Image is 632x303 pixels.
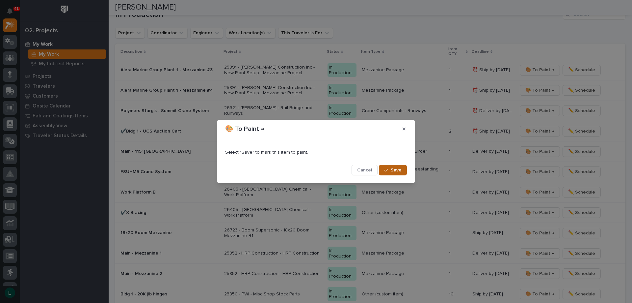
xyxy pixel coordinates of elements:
button: Save [379,165,407,175]
span: Cancel [357,167,372,173]
button: Cancel [352,165,378,175]
span: Save [391,167,402,173]
p: Select "Save" to mark this item to paint. [225,150,407,155]
p: 🎨 To Paint → [225,125,265,133]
